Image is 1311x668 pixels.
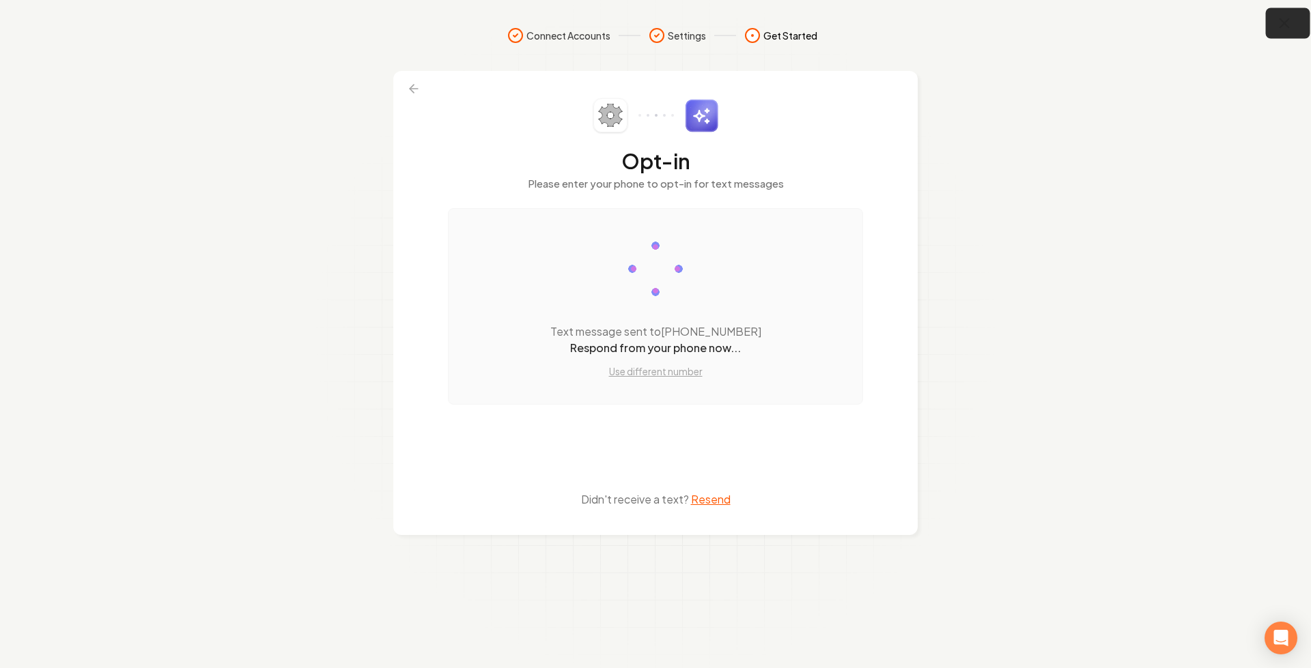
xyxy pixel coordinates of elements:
[550,340,761,356] p: Respond from your phone now...
[685,99,718,132] img: sparkles.svg
[448,491,863,508] button: Didn't receive a text? Resend
[668,29,706,42] span: Settings
[609,364,703,378] button: Use different number
[448,149,863,173] h2: Opt-in
[1265,622,1297,654] div: Open Intercom Messenger
[581,492,689,506] span: Didn't receive a text?
[638,114,674,117] img: connector-dots.svg
[526,29,610,42] span: Connect Accounts
[763,29,817,42] span: Get Started
[691,491,731,508] button: Resend
[448,176,863,192] p: Please enter your phone to opt-in for text messages
[550,323,761,340] p: Text message sent to [PHONE_NUMBER]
